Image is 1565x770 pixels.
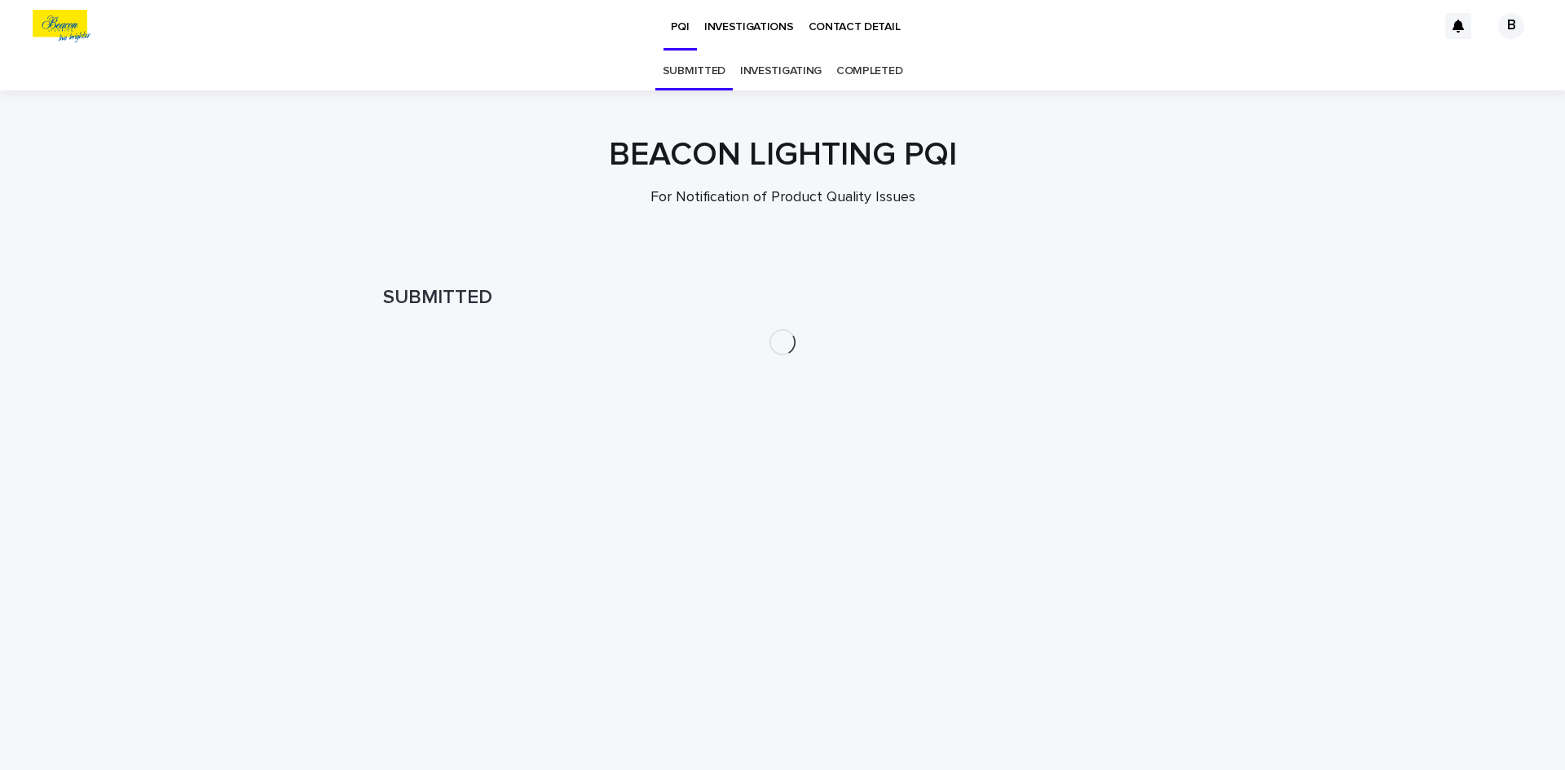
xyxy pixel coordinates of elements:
p: For Notification of Product Quality Issues [456,189,1109,207]
a: INVESTIGATING [740,52,822,90]
h1: BEACON LIGHTING PQI [383,135,1182,174]
div: B [1498,13,1524,39]
img: o0rTvjzSSs2z1saNkxEY [33,10,90,42]
a: SUBMITTED [663,52,725,90]
h1: SUBMITTED [383,286,1182,310]
a: COMPLETED [836,52,902,90]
